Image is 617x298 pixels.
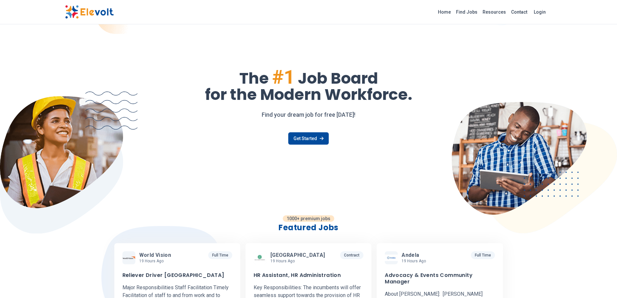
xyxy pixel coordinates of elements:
h3: Advocacy & Events Community Manager [385,272,495,285]
h3: HR Assistant, HR Administration [254,272,341,279]
p: Find your dream job for free [DATE]! [65,110,552,119]
a: Resources [480,7,508,17]
span: World Vision [139,252,171,258]
img: Elevolt [65,5,114,19]
a: Contact [508,7,530,17]
a: Find Jobs [453,7,480,17]
p: Full Time [471,251,495,259]
a: Login [530,6,550,18]
a: Home [435,7,453,17]
span: Andela [402,252,419,258]
h1: The Job Board for the Modern Workforce. [65,67,552,102]
p: 19 hours ago [402,258,426,264]
h3: Reliever Driver [GEOGRAPHIC_DATA] [122,272,224,279]
img: Aga khan University [254,251,267,264]
a: Get Started [288,132,329,145]
img: World Vision [122,256,135,259]
p: Full Time [208,251,232,259]
p: 19 hours ago [270,258,328,264]
img: Andela [385,255,398,261]
p: Contract [340,251,363,259]
p: 19 hours ago [139,258,174,264]
span: [GEOGRAPHIC_DATA] [270,252,325,258]
span: #1 [272,66,295,89]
